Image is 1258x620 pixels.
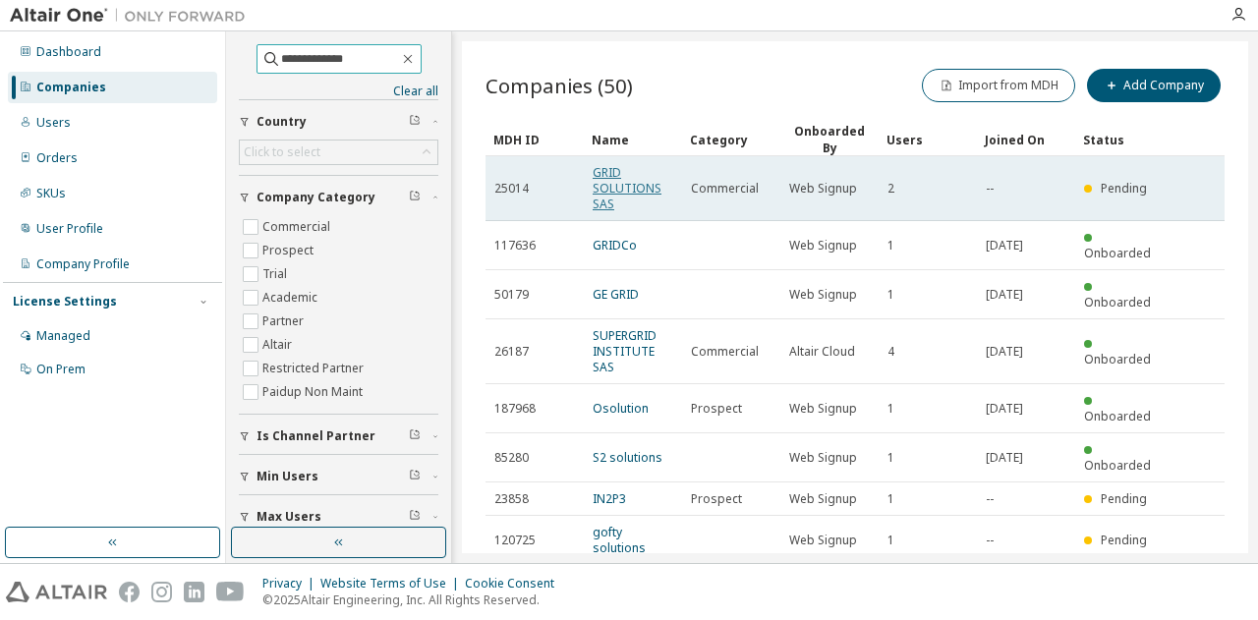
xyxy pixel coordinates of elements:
span: Web Signup [789,450,857,466]
span: Clear filter [409,428,421,444]
label: Trial [262,262,291,286]
label: Commercial [262,215,334,239]
span: Prospect [691,491,742,507]
span: -- [986,533,994,548]
div: SKUs [36,186,66,201]
div: User Profile [36,221,103,237]
span: Clear filter [409,509,421,525]
span: -- [986,491,994,507]
span: Commercial [691,344,759,360]
span: Pending [1101,532,1147,548]
span: Prospect [691,401,742,417]
span: Onboarded [1084,351,1151,367]
div: On Prem [36,362,86,377]
label: Restricted Partner [262,357,368,380]
span: Is Channel Partner [257,428,375,444]
div: Joined On [985,124,1067,155]
button: Min Users [239,455,438,498]
span: Onboarded [1084,408,1151,424]
div: Cookie Consent [465,576,566,592]
a: S2 solutions [593,449,662,466]
span: Onboarded [1084,294,1151,310]
img: youtube.svg [216,582,245,602]
a: Clear all [239,84,438,99]
img: instagram.svg [151,582,172,602]
div: Onboarded By [788,123,871,156]
div: Users [36,115,71,131]
label: Academic [262,286,321,310]
img: altair_logo.svg [6,582,107,602]
a: Osolution [593,400,649,417]
span: 120725 [494,533,536,548]
div: Name [592,124,674,155]
span: Pending [1101,180,1147,197]
span: Web Signup [789,238,857,254]
button: Is Channel Partner [239,415,438,458]
span: Max Users [257,509,321,525]
div: Status [1083,124,1166,155]
label: Partner [262,310,308,333]
a: IN2P3 [593,490,626,507]
label: Altair [262,333,296,357]
button: Add Company [1087,69,1221,102]
p: © 2025 Altair Engineering, Inc. All Rights Reserved. [262,592,566,608]
span: 26187 [494,344,529,360]
span: Companies (50) [486,72,633,99]
span: Country [257,114,307,130]
img: facebook.svg [119,582,140,602]
div: Privacy [262,576,320,592]
div: Dashboard [36,44,101,60]
div: Website Terms of Use [320,576,465,592]
span: Web Signup [789,491,857,507]
span: Clear filter [409,469,421,484]
span: Commercial [691,181,759,197]
span: Onboarded [1084,457,1151,474]
a: gofty solutions [593,524,646,556]
label: Prospect [262,239,317,262]
div: Managed [36,328,90,344]
span: Onboarded [1084,245,1151,261]
span: 25014 [494,181,529,197]
div: Orders [36,150,78,166]
span: 187968 [494,401,536,417]
span: Clear filter [409,114,421,130]
div: Click to select [240,141,437,164]
span: Min Users [257,469,318,484]
span: Altair Cloud [789,344,855,360]
span: [DATE] [986,344,1023,360]
span: 1 [887,533,894,548]
span: Web Signup [789,287,857,303]
span: 85280 [494,450,529,466]
a: GRIDCo [593,237,637,254]
span: 1 [887,491,894,507]
span: [DATE] [986,450,1023,466]
span: Pending [1101,490,1147,507]
img: Altair One [10,6,256,26]
div: Click to select [244,144,320,160]
span: [DATE] [986,401,1023,417]
div: License Settings [13,294,117,310]
span: Web Signup [789,181,857,197]
span: Web Signup [789,401,857,417]
span: [DATE] [986,238,1023,254]
span: 50179 [494,287,529,303]
span: 1 [887,401,894,417]
span: Clear filter [409,190,421,205]
button: Country [239,100,438,143]
span: 23858 [494,491,529,507]
a: GRID SOLUTIONS SAS [593,164,661,212]
span: 1 [887,450,894,466]
a: SUPERGRID INSTITUTE SAS [593,327,657,375]
img: linkedin.svg [184,582,204,602]
span: Web Signup [789,533,857,548]
span: Company Category [257,190,375,205]
a: GE GRID [593,286,639,303]
span: 2 [887,181,894,197]
div: Companies [36,80,106,95]
span: 1 [887,287,894,303]
div: Company Profile [36,256,130,272]
span: -- [986,181,994,197]
span: 117636 [494,238,536,254]
button: Company Category [239,176,438,219]
span: 4 [887,344,894,360]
